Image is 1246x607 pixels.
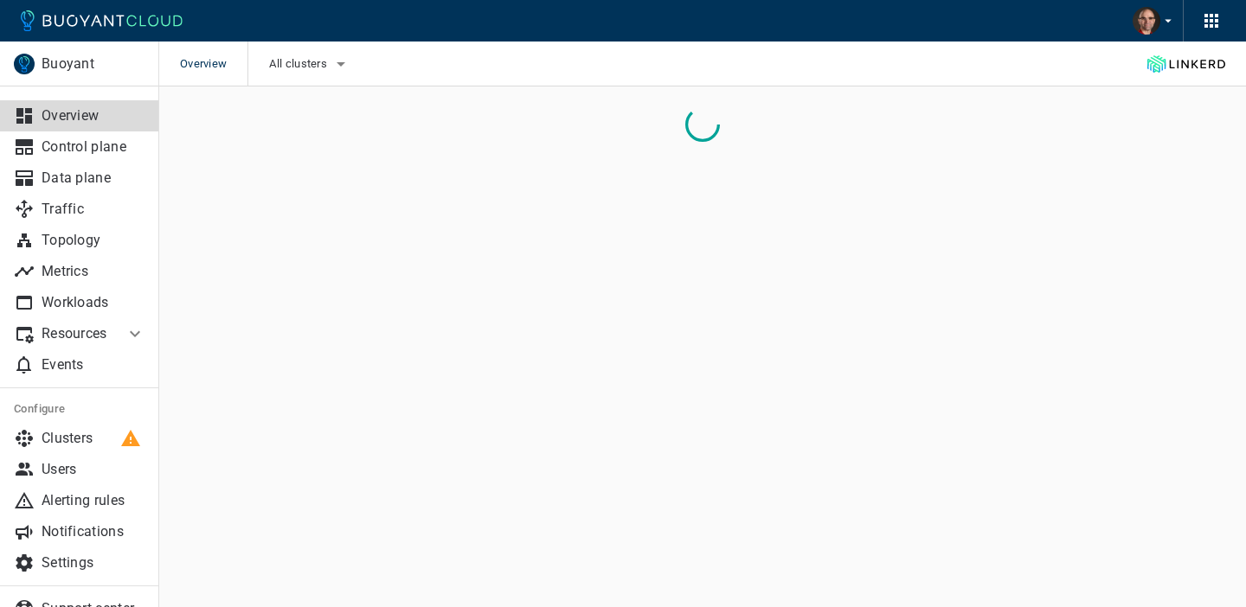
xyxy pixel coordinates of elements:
[269,51,351,77] button: All clusters
[42,492,145,509] p: Alerting rules
[269,57,331,71] span: All clusters
[42,138,145,156] p: Control plane
[42,523,145,540] p: Notifications
[42,232,145,249] p: Topology
[42,356,145,374] p: Events
[42,107,145,125] p: Overview
[1133,7,1160,35] img: Travis Beckham
[42,325,111,342] p: Resources
[42,554,145,572] p: Settings
[42,201,145,218] p: Traffic
[42,169,145,187] p: Data plane
[42,294,145,311] p: Workloads
[14,402,145,416] h5: Configure
[42,263,145,280] p: Metrics
[14,54,35,74] img: Buoyant
[180,42,247,86] span: Overview
[42,55,145,73] p: Buoyant
[42,461,145,478] p: Users
[42,430,145,447] p: Clusters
